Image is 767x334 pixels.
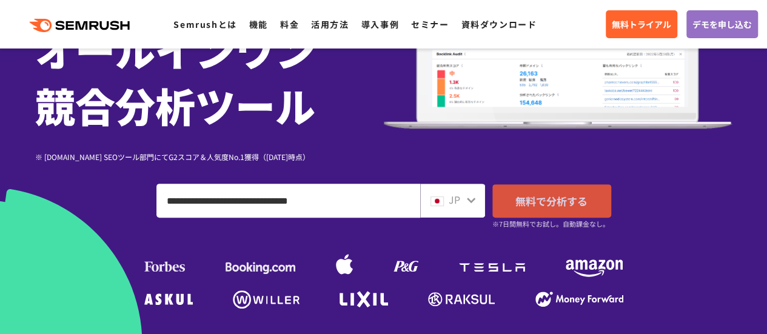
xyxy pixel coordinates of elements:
[280,18,299,30] a: 料金
[612,18,671,31] span: 無料トライアル
[492,184,611,218] a: 無料で分析する
[157,184,420,217] input: ドメイン、キーワードまたはURLを入力してください
[361,18,399,30] a: 導入事例
[173,18,236,30] a: Semrushとは
[311,18,349,30] a: 活用方法
[686,10,758,38] a: デモを申し込む
[606,10,677,38] a: 無料トライアル
[35,21,384,133] h1: オールインワン 競合分析ツール
[249,18,268,30] a: 機能
[492,218,609,230] small: ※7日間無料でお試し。自動課金なし。
[461,18,537,30] a: 資料ダウンロード
[35,151,384,162] div: ※ [DOMAIN_NAME] SEOツール部門にてG2スコア＆人気度No.1獲得（[DATE]時点）
[411,18,449,30] a: セミナー
[692,18,752,31] span: デモを申し込む
[449,192,460,207] span: JP
[515,193,588,209] span: 無料で分析する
